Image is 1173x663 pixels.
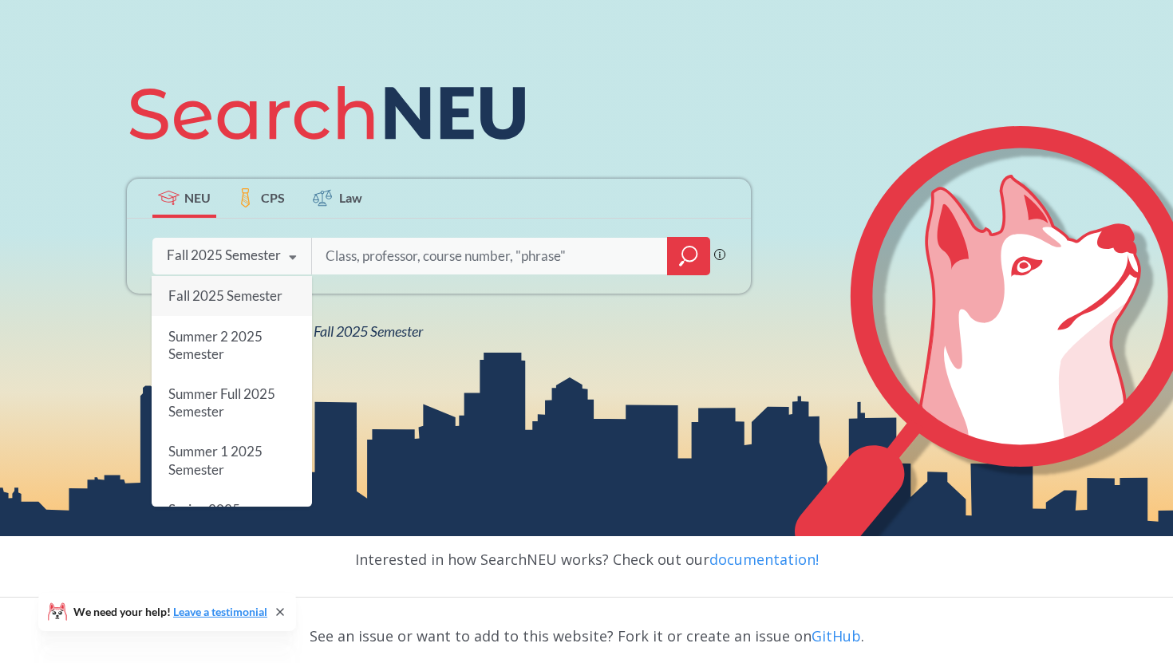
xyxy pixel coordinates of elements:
[168,443,263,477] span: Summer 1 2025 Semester
[679,245,698,267] svg: magnifying glass
[261,188,285,207] span: CPS
[168,501,240,535] span: Spring 2025 Semester
[324,239,656,273] input: Class, professor, course number, "phrase"
[339,188,362,207] span: Law
[168,287,282,304] span: Fall 2025 Semester
[709,550,819,569] a: documentation!
[667,237,710,275] div: magnifying glass
[812,626,861,645] a: GitHub
[283,322,423,340] span: NEU Fall 2025 Semester
[184,188,211,207] span: NEU
[168,327,263,361] span: Summer 2 2025 Semester
[168,385,275,420] span: Summer Full 2025 Semester
[167,247,281,264] div: Fall 2025 Semester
